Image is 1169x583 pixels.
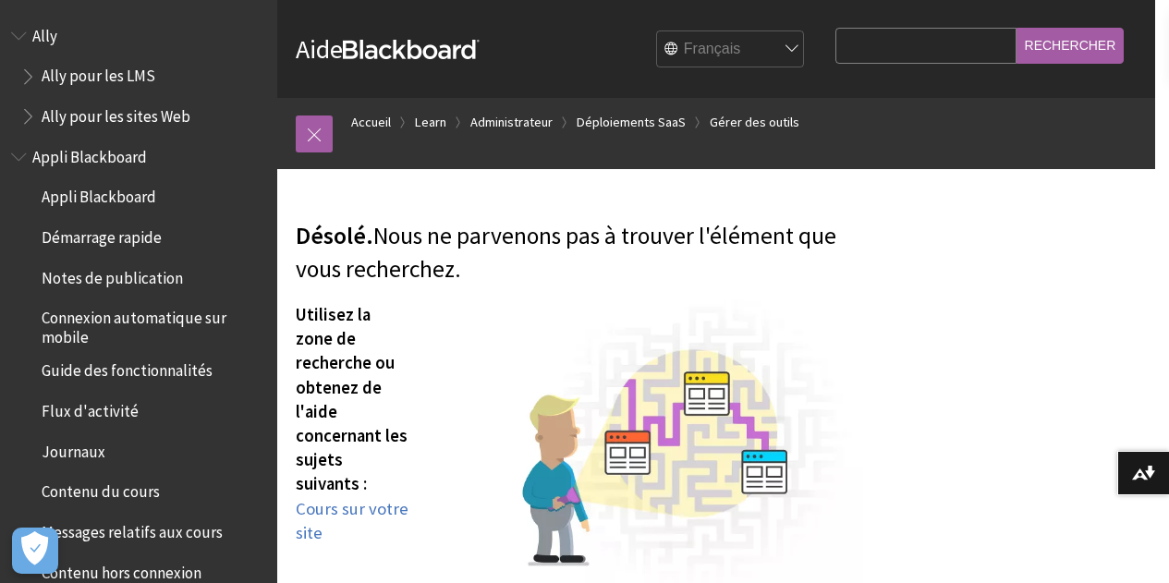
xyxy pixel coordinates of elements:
[577,111,686,134] a: Déploiements SaaS
[710,111,799,134] a: Gérer des outils
[42,262,183,287] span: Notes de publication
[470,111,553,134] a: Administrateur
[42,436,105,461] span: Journaux
[296,220,863,286] p: Nous ne parvenons pas à trouver l'élément que vous recherchez.
[657,31,805,68] select: Site Language Selector
[11,20,266,132] nav: Book outline for Anthology Ally Help
[42,356,213,381] span: Guide des fonctionnalités
[415,111,446,134] a: Learn
[42,101,190,126] span: Ally pour les sites Web
[42,477,160,502] span: Contenu du cours
[32,141,147,166] span: Appli Blackboard
[1017,28,1125,64] input: Rechercher
[32,20,57,45] span: Ally
[351,111,391,134] a: Accueil
[42,303,264,346] span: Connexion automatique sur mobile
[12,528,58,574] button: Ouvrir le centre de préférences
[42,395,139,420] span: Flux d'activité
[42,222,162,247] span: Démarrage rapide
[42,61,155,86] span: Ally pour les LMS
[296,221,373,250] span: Désolé.
[42,182,156,207] span: Appli Blackboard
[343,40,480,59] strong: Blackboard
[42,516,223,541] span: Messages relatifs aux cours
[296,304,408,494] span: Utilisez la zone de recherche ou obtenez de l'aide concernant les sujets suivants :
[42,557,201,582] span: Contenu hors connexion
[296,32,480,66] a: AideBlackboard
